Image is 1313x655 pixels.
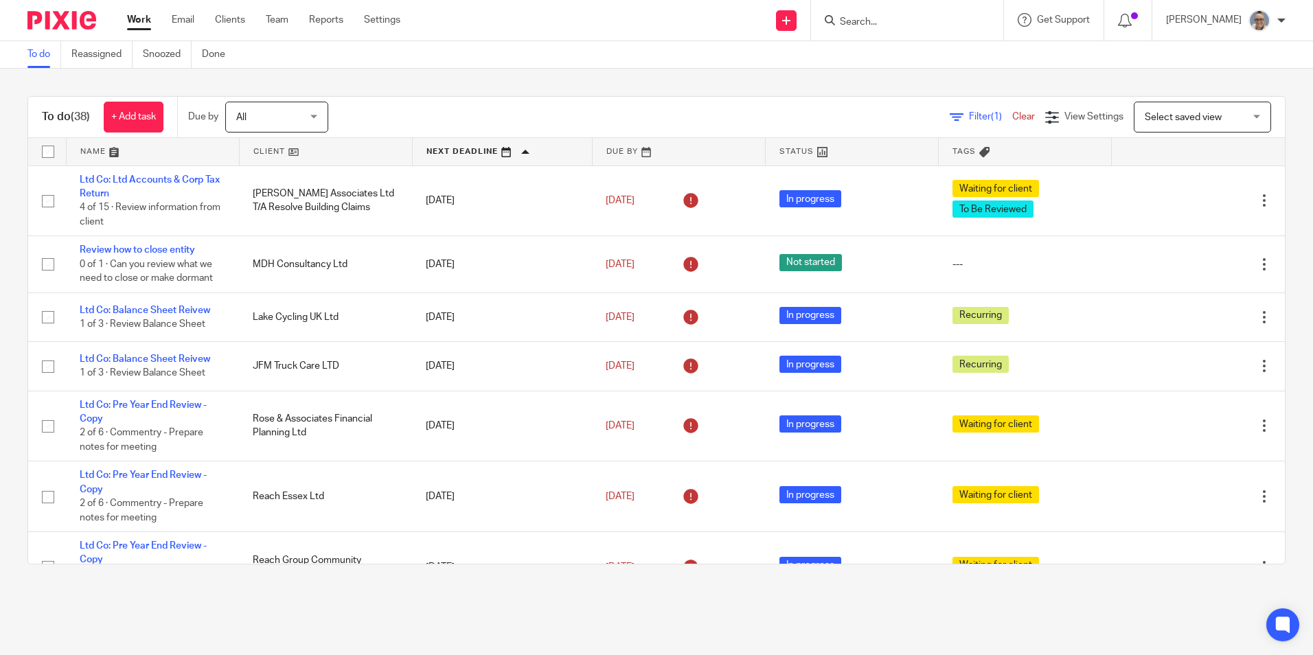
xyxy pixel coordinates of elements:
[606,312,635,322] span: [DATE]
[80,400,207,424] a: Ltd Co: Pre Year End Review - Copy
[969,112,1012,122] span: Filter
[27,11,96,30] img: Pixie
[1166,13,1242,27] p: [PERSON_NAME]
[412,461,592,532] td: [DATE]
[239,292,412,341] td: Lake Cycling UK Ltd
[266,13,288,27] a: Team
[239,391,412,461] td: Rose & Associates Financial Planning Ltd
[606,492,635,501] span: [DATE]
[80,319,205,329] span: 1 of 3 · Review Balance Sheet
[779,254,842,271] span: Not started
[80,245,195,255] a: Review how to close entity
[412,236,592,292] td: [DATE]
[80,175,220,198] a: Ltd Co: Ltd Accounts & Corp Tax Return
[779,356,841,373] span: In progress
[127,13,151,27] a: Work
[412,391,592,461] td: [DATE]
[838,16,962,29] input: Search
[952,486,1039,503] span: Waiting for client
[952,180,1039,197] span: Waiting for client
[71,41,133,68] a: Reassigned
[1012,112,1035,122] a: Clear
[236,113,247,122] span: All
[779,307,841,324] span: In progress
[952,356,1009,373] span: Recurring
[80,260,213,284] span: 0 of 1 · Can you review what we need to close or make dormant
[104,102,163,133] a: + Add task
[143,41,192,68] a: Snoozed
[239,532,412,603] td: Reach Group Community Projects CIC
[952,557,1039,574] span: Waiting for client
[952,148,976,155] span: Tags
[80,203,220,227] span: 4 of 15 · Review information from client
[42,110,90,124] h1: To do
[952,200,1034,218] span: To Be Reviewed
[412,292,592,341] td: [DATE]
[952,307,1009,324] span: Recurring
[952,415,1039,433] span: Waiting for client
[606,361,635,371] span: [DATE]
[1145,113,1222,122] span: Select saved view
[412,165,592,236] td: [DATE]
[364,13,400,27] a: Settings
[779,486,841,503] span: In progress
[239,342,412,391] td: JFM Truck Care LTD
[991,112,1002,122] span: (1)
[1064,112,1123,122] span: View Settings
[606,562,635,572] span: [DATE]
[1248,10,1270,32] img: Website%20Headshot.png
[202,41,236,68] a: Done
[239,165,412,236] td: [PERSON_NAME] Associates Ltd T/A Resolve Building Claims
[606,196,635,205] span: [DATE]
[239,236,412,292] td: MDH Consultancy Ltd
[80,306,210,315] a: Ltd Co: Balance Sheet Reivew
[188,110,218,124] p: Due by
[606,260,635,269] span: [DATE]
[215,13,245,27] a: Clients
[779,557,841,574] span: In progress
[952,257,1098,271] div: ---
[27,41,61,68] a: To do
[779,415,841,433] span: In progress
[779,190,841,207] span: In progress
[80,354,210,364] a: Ltd Co: Balance Sheet Reivew
[80,498,203,522] span: 2 of 6 · Commentry - Prepare notes for meeting
[239,461,412,532] td: Reach Essex Ltd
[172,13,194,27] a: Email
[1037,15,1090,25] span: Get Support
[412,532,592,603] td: [DATE]
[309,13,343,27] a: Reports
[412,342,592,391] td: [DATE]
[80,369,205,378] span: 1 of 3 · Review Balance Sheet
[80,541,207,564] a: Ltd Co: Pre Year End Review - Copy
[606,421,635,430] span: [DATE]
[80,428,203,452] span: 2 of 6 · Commentry - Prepare notes for meeting
[80,470,207,494] a: Ltd Co: Pre Year End Review - Copy
[71,111,90,122] span: (38)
